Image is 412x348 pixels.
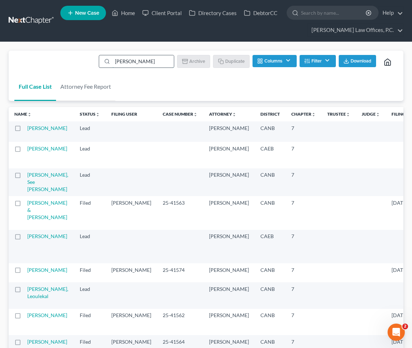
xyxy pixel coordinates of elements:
[27,339,67,345] a: [PERSON_NAME]
[339,55,376,67] button: Download
[74,196,106,229] td: Filed
[139,6,185,19] a: Client Portal
[286,282,321,308] td: 7
[286,263,321,282] td: 7
[253,55,296,67] button: Columns
[27,172,68,192] a: [PERSON_NAME], See [PERSON_NAME]
[203,230,255,263] td: [PERSON_NAME]
[255,142,286,168] td: CAEB
[106,107,157,121] th: Filing User
[108,6,139,19] a: Home
[185,6,240,19] a: Directory Cases
[163,111,198,117] a: Case Numberunfold_more
[74,142,106,168] td: Lead
[286,168,321,196] td: 7
[255,196,286,229] td: CANB
[255,107,286,121] th: District
[203,282,255,308] td: [PERSON_NAME]
[308,24,403,37] a: [PERSON_NAME] Law Offices, P.C.
[27,112,32,117] i: unfold_more
[74,230,106,263] td: Lead
[27,286,68,299] a: [PERSON_NAME], Leoulekal
[327,111,350,117] a: Trusteeunfold_more
[203,263,255,282] td: [PERSON_NAME]
[27,200,67,220] a: [PERSON_NAME] & [PERSON_NAME]
[346,112,350,117] i: unfold_more
[300,55,336,67] button: Filter
[388,324,405,341] iframe: Intercom live chat
[240,6,281,19] a: DebtorCC
[74,121,106,142] td: Lead
[96,112,100,117] i: unfold_more
[74,282,106,308] td: Lead
[106,309,157,335] td: [PERSON_NAME]
[376,112,380,117] i: unfold_more
[14,111,32,117] a: Nameunfold_more
[74,263,106,282] td: Filed
[157,196,203,229] td: 25-41563
[56,72,115,101] a: Attorney Fee Report
[74,309,106,335] td: Filed
[209,111,236,117] a: Attorneyunfold_more
[112,55,174,68] input: Search by name...
[14,72,56,101] a: Full Case List
[301,6,367,19] input: Search by name...
[75,10,99,16] span: New Case
[157,263,203,282] td: 25-41574
[255,168,286,196] td: CANB
[311,112,316,117] i: unfold_more
[27,125,67,131] a: [PERSON_NAME]
[255,282,286,308] td: CANB
[255,230,286,263] td: CAEB
[255,121,286,142] td: CANB
[286,121,321,142] td: 7
[193,112,198,117] i: unfold_more
[203,142,255,168] td: [PERSON_NAME]
[27,312,67,318] a: [PERSON_NAME]
[232,112,236,117] i: unfold_more
[203,309,255,335] td: [PERSON_NAME]
[286,142,321,168] td: 7
[351,58,371,64] span: Download
[74,168,106,196] td: Lead
[106,263,157,282] td: [PERSON_NAME]
[106,196,157,229] td: [PERSON_NAME]
[203,168,255,196] td: [PERSON_NAME]
[286,230,321,263] td: 7
[80,111,100,117] a: Statusunfold_more
[379,6,403,19] a: Help
[286,309,321,335] td: 7
[362,111,380,117] a: Judgeunfold_more
[157,309,203,335] td: 25-41562
[402,324,408,329] span: 2
[203,121,255,142] td: [PERSON_NAME]
[286,196,321,229] td: 7
[203,196,255,229] td: [PERSON_NAME]
[27,233,67,239] a: [PERSON_NAME]
[291,111,316,117] a: Chapterunfold_more
[255,309,286,335] td: CANB
[27,145,67,152] a: [PERSON_NAME]
[255,263,286,282] td: CANB
[27,267,67,273] a: [PERSON_NAME]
